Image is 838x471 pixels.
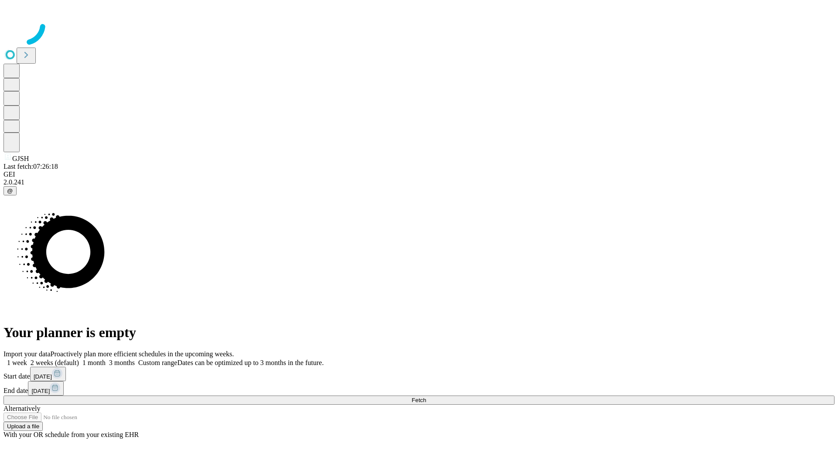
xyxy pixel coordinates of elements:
[34,373,52,380] span: [DATE]
[109,359,135,366] span: 3 months
[3,163,58,170] span: Last fetch: 07:26:18
[3,186,17,195] button: @
[3,431,139,438] span: With your OR schedule from your existing EHR
[3,178,835,186] div: 2.0.241
[12,155,29,162] span: GJSH
[138,359,177,366] span: Custom range
[30,367,66,381] button: [DATE]
[3,405,40,412] span: Alternatively
[3,350,51,358] span: Import your data
[31,359,79,366] span: 2 weeks (default)
[3,171,835,178] div: GEI
[7,359,27,366] span: 1 week
[3,381,835,396] div: End date
[412,397,426,403] span: Fetch
[177,359,323,366] span: Dates can be optimized up to 3 months in the future.
[51,350,234,358] span: Proactively plan more efficient schedules in the upcoming weeks.
[7,188,13,194] span: @
[3,324,835,341] h1: Your planner is empty
[31,388,50,394] span: [DATE]
[28,381,64,396] button: [DATE]
[82,359,106,366] span: 1 month
[3,367,835,381] div: Start date
[3,396,835,405] button: Fetch
[3,422,43,431] button: Upload a file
